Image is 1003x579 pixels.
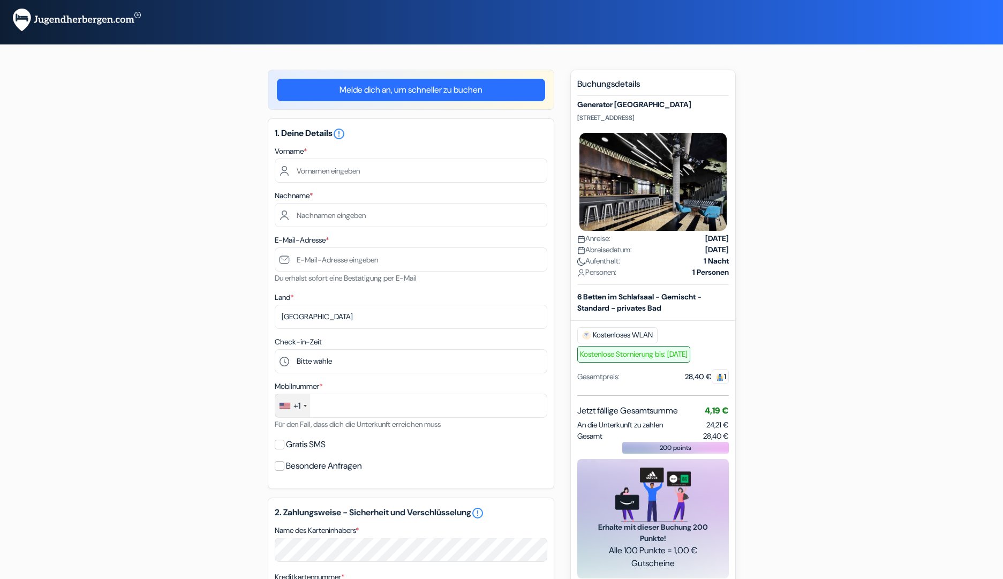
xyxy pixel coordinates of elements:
[716,373,724,381] img: guest.svg
[275,127,547,140] h5: 1. Deine Details
[705,244,729,255] strong: [DATE]
[275,190,313,201] label: Nachname
[706,420,729,430] span: 24,21 €
[577,292,702,313] b: 6 Betten im Schlafsaal - Gemischt - Standard - privates Bad
[577,431,602,442] span: Gesamt
[577,419,663,431] span: An die Unterkunft zu zahlen
[692,267,729,278] strong: 1 Personen
[275,336,322,348] label: Check-in-Zeit
[615,468,691,522] img: gift_card_hero_new.png
[471,507,484,520] a: error_outline
[13,9,141,32] img: Jugendherbergen.com
[577,269,585,277] img: user_icon.svg
[275,292,293,303] label: Land
[577,255,620,267] span: Aufenthalt:
[275,525,359,536] label: Name des Karteninhabers
[286,458,362,473] label: Besondere Anfragen
[577,246,585,254] img: calendar.svg
[577,371,620,382] div: Gesamtpreis:
[275,203,547,227] input: Nachnamen eingeben
[277,79,545,101] a: Melde dich an, um schneller zu buchen
[286,437,326,452] label: Gratis SMS
[275,235,329,246] label: E-Mail-Adresse
[577,346,690,363] span: Kostenlose Stornierung bis: [DATE]
[275,381,322,392] label: Mobilnummer
[577,79,729,96] h5: Buchungsdetails
[577,258,585,266] img: moon.svg
[577,235,585,243] img: calendar.svg
[577,327,658,343] span: Kostenloses WLAN
[705,233,729,244] strong: [DATE]
[577,114,729,122] p: [STREET_ADDRESS]
[577,233,610,244] span: Anreise:
[275,159,547,183] input: Vornamen eingeben
[577,404,678,417] span: Jetzt fällige Gesamtsumme
[333,127,345,139] a: error_outline
[685,371,729,382] div: 28,40 €
[590,522,716,544] span: Erhalte mit dieser Buchung 200 Punkte!
[275,273,417,283] small: Du erhälst sofort eine Bestätigung per E-Mail
[582,331,591,340] img: free_wifi.svg
[275,507,547,520] h5: 2. Zahlungsweise - Sicherheit und Verschlüsselung
[577,100,729,109] h5: Generator [GEOGRAPHIC_DATA]
[590,544,716,570] span: Alle 100 Punkte = 1,00 € Gutscheine
[660,443,691,453] span: 200 points
[333,127,345,140] i: error_outline
[275,146,307,157] label: Vorname
[704,255,729,267] strong: 1 Nacht
[577,267,616,278] span: Personen:
[275,419,441,429] small: Für den Fall, dass dich die Unterkunft erreichen muss
[703,431,729,442] span: 28,40 €
[705,405,729,416] span: 4,19 €
[577,244,632,255] span: Abreisedatum:
[293,400,300,412] div: +1
[275,247,547,272] input: E-Mail-Adresse eingeben
[275,394,310,417] div: United States: +1
[712,369,729,384] span: 1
